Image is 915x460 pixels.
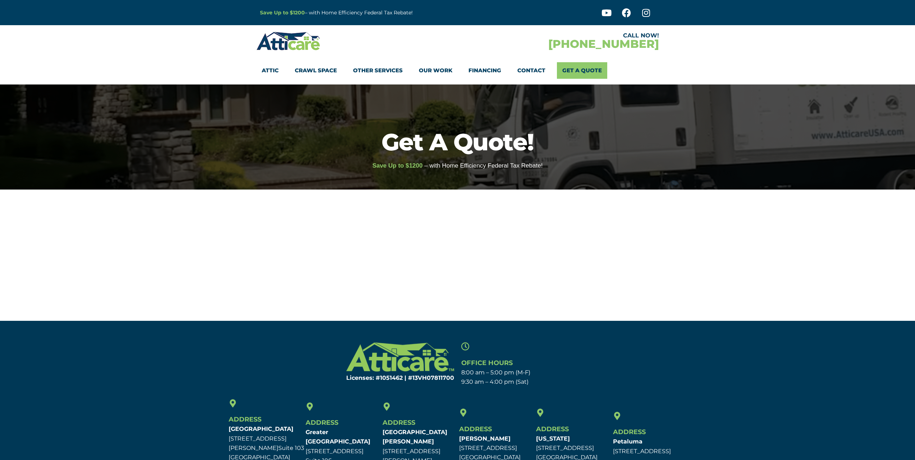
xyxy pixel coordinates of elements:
a: Other Services [353,62,403,79]
nav: Menu [262,62,654,79]
b: Greater [GEOGRAPHIC_DATA] [306,429,370,445]
span: Address [306,419,338,427]
div: CALL NOW! [458,33,659,38]
span: Address [229,415,261,423]
p: – with Home Efficiency Federal Tax Rebate! [260,9,493,17]
span: Address [383,419,415,427]
b: Petaluma [613,438,642,445]
b: [US_STATE] [536,435,570,442]
a: Contact [517,62,545,79]
a: Financing [468,62,501,79]
b: [PERSON_NAME] [459,435,511,442]
b: [GEOGRAPHIC_DATA] [229,425,293,432]
h6: Licenses: #1051462 | #13VH078117​00 [325,375,454,381]
p: [STREET_ADDRESS] [613,437,686,456]
a: Crawl Space [295,62,337,79]
a: Our Work [419,62,452,79]
b: [GEOGRAPHIC_DATA][PERSON_NAME] [383,429,447,445]
span: Save Up to $1200 [372,162,423,169]
span: Address [536,425,569,433]
h1: Get A Quote! [4,130,911,154]
a: Save Up to $1200 [260,9,305,16]
span: Address [613,428,646,436]
a: Get A Quote [557,62,607,79]
span: – with Home Efficiency Federal Tax Rebate! [424,162,543,169]
p: 8:00 am – 5:00 pm (M-F) 9:30 am – 4:00 pm (Sat) [461,368,590,387]
a: Attic [262,62,279,79]
span: Suite 103 [278,445,304,451]
span: Office Hours [461,359,513,367]
span: Address [459,425,492,433]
